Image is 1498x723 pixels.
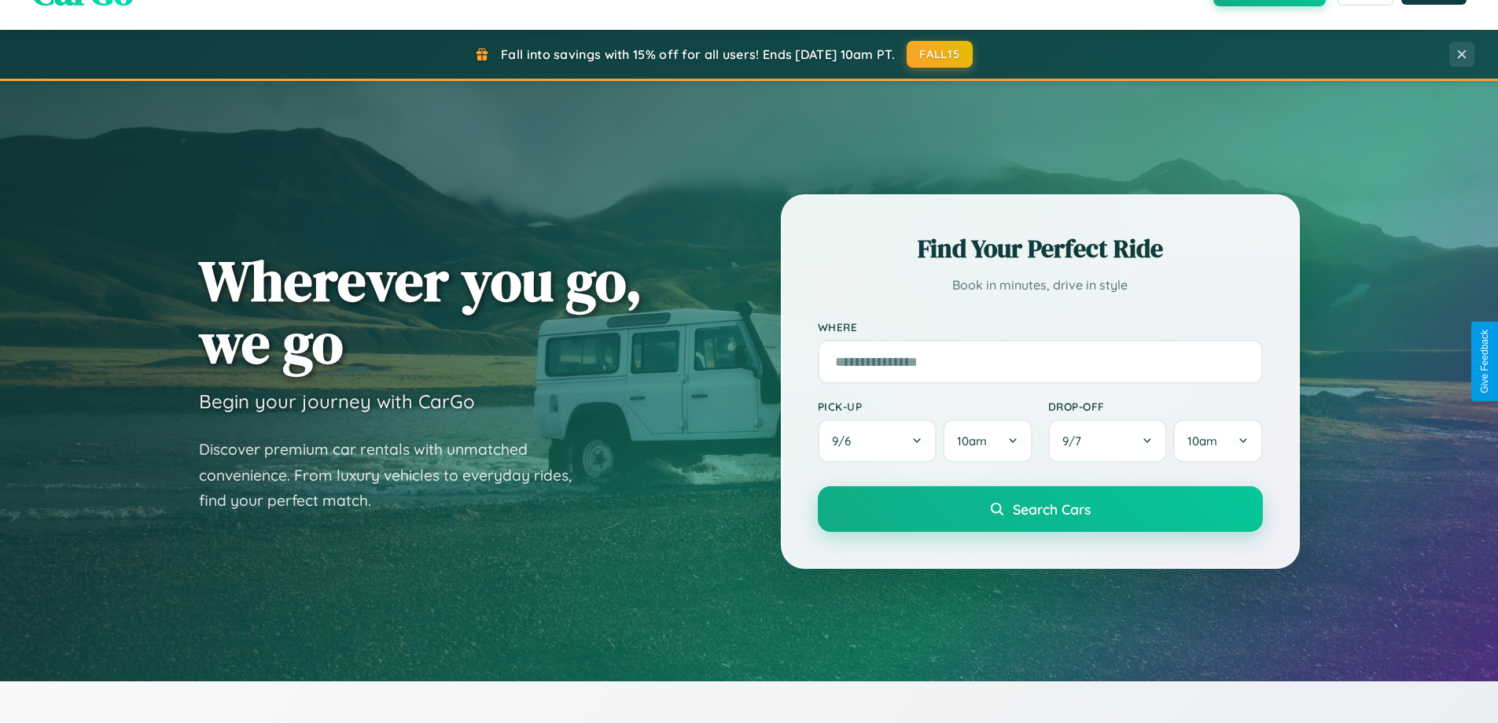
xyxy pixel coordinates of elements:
button: FALL15 [907,41,973,68]
span: 10am [1187,433,1217,448]
label: Pick-up [818,400,1032,413]
p: Discover premium car rentals with unmatched convenience. From luxury vehicles to everyday rides, ... [199,437,592,514]
label: Where [818,320,1263,334]
span: Search Cars [1013,500,1091,518]
span: 10am [957,433,987,448]
button: Search Cars [818,486,1263,532]
h3: Begin your journey with CarGo [199,389,475,413]
p: Book in minutes, drive in style [818,274,1263,297]
span: Fall into savings with 15% off for all users! Ends [DATE] 10am PT. [501,46,895,62]
button: 9/7 [1048,419,1168,463]
button: 10am [943,419,1032,463]
button: 10am [1173,419,1262,463]
span: 9 / 6 [832,433,859,448]
button: 9/6 [818,419,937,463]
span: 9 / 7 [1062,433,1089,448]
h1: Wherever you go, we go [199,249,642,374]
label: Drop-off [1048,400,1263,413]
h2: Find Your Perfect Ride [818,231,1263,266]
div: Give Feedback [1479,330,1490,393]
